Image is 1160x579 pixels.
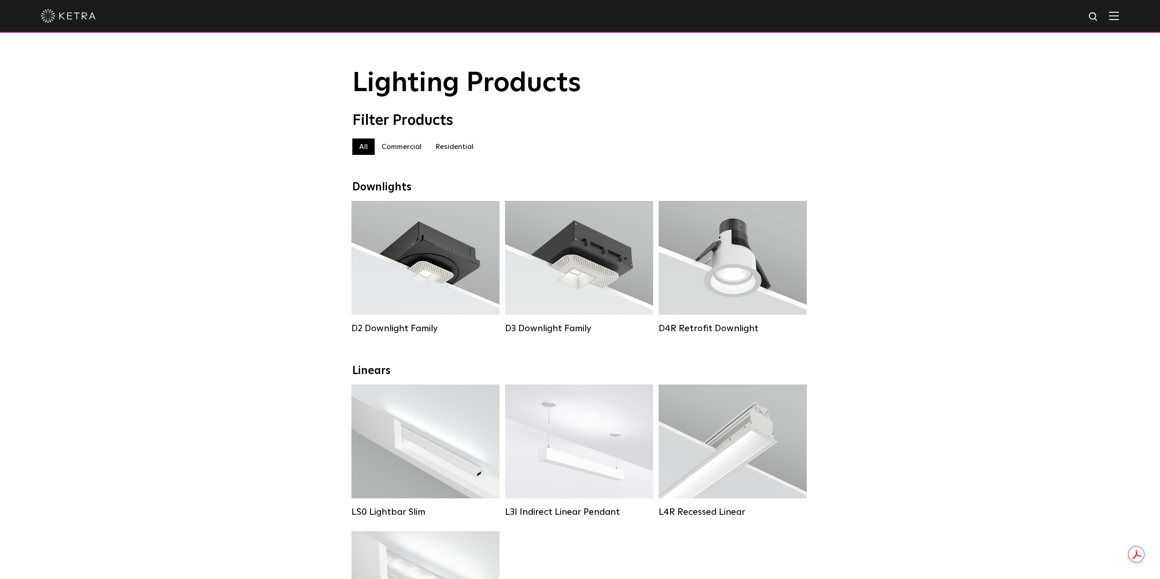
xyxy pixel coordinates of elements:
[352,112,808,129] div: Filter Products
[505,384,653,518] a: L3I Indirect Linear Pendant Lumen Output:400 / 600 / 800 / 1000Housing Colors:White / BlackContro...
[1088,11,1099,23] img: search icon
[659,384,807,518] a: L4R Recessed Linear Lumen Output:400 / 600 / 800 / 1000Colors:White / BlackControl:Lutron Clear C...
[505,323,653,334] div: D3 Downlight Family
[351,323,500,334] div: D2 Downlight Family
[375,138,428,155] label: Commercial
[659,507,807,518] div: L4R Recessed Linear
[352,181,808,194] div: Downlights
[505,507,653,518] div: L3I Indirect Linear Pendant
[352,364,808,378] div: Linears
[659,201,807,334] a: D4R Retrofit Downlight Lumen Output:800Colors:White / BlackBeam Angles:15° / 25° / 40° / 60°Watta...
[41,9,96,23] img: ketra-logo-2019-white
[351,201,500,334] a: D2 Downlight Family Lumen Output:1200Colors:White / Black / Gloss Black / Silver / Bronze / Silve...
[428,138,480,155] label: Residential
[351,507,500,518] div: LS0 Lightbar Slim
[352,70,581,97] span: Lighting Products
[352,138,375,155] label: All
[505,201,653,334] a: D3 Downlight Family Lumen Output:700 / 900 / 1100Colors:White / Black / Silver / Bronze / Paintab...
[1109,11,1119,20] img: Hamburger%20Nav.svg
[351,384,500,518] a: LS0 Lightbar Slim Lumen Output:200 / 350Colors:White / BlackControl:X96 Controller
[659,323,807,334] div: D4R Retrofit Downlight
